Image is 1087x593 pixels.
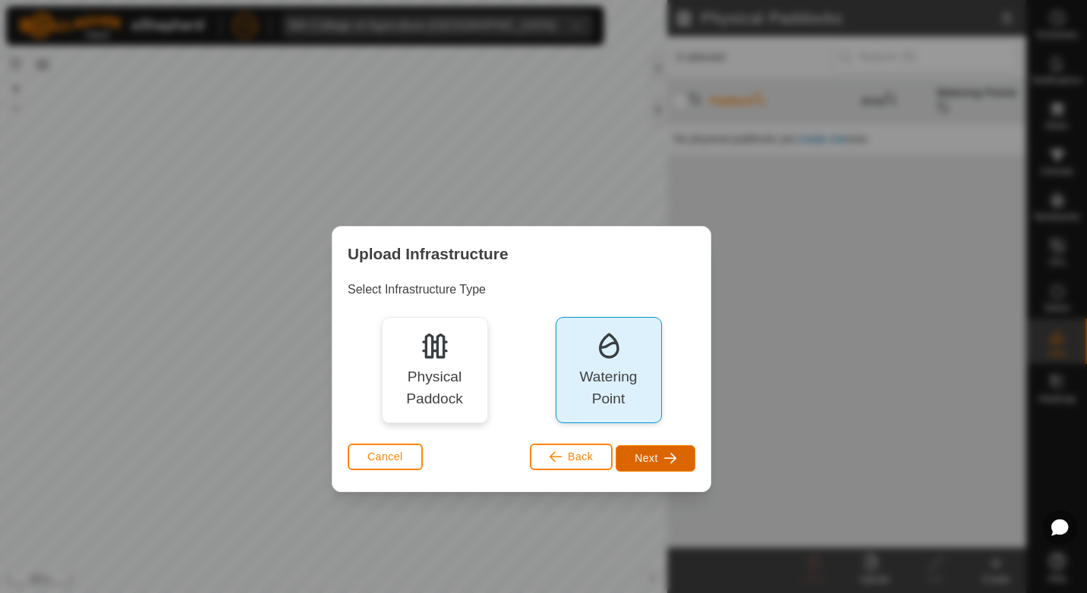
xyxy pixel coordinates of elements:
label: Select Infrastructure Type [348,283,486,296]
img: Paddock Icon [420,331,450,361]
span: Upload Infrastructure [348,242,508,265]
span: Back [568,450,593,463]
button: Back [530,444,613,470]
div: Watering Point [566,366,651,410]
button: Next [616,445,695,472]
button: Cancel [348,444,423,470]
div: Physical Paddock [392,366,477,410]
img: Watering Point Icon [594,331,624,361]
span: Cancel [367,450,403,463]
span: Next [635,452,658,464]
